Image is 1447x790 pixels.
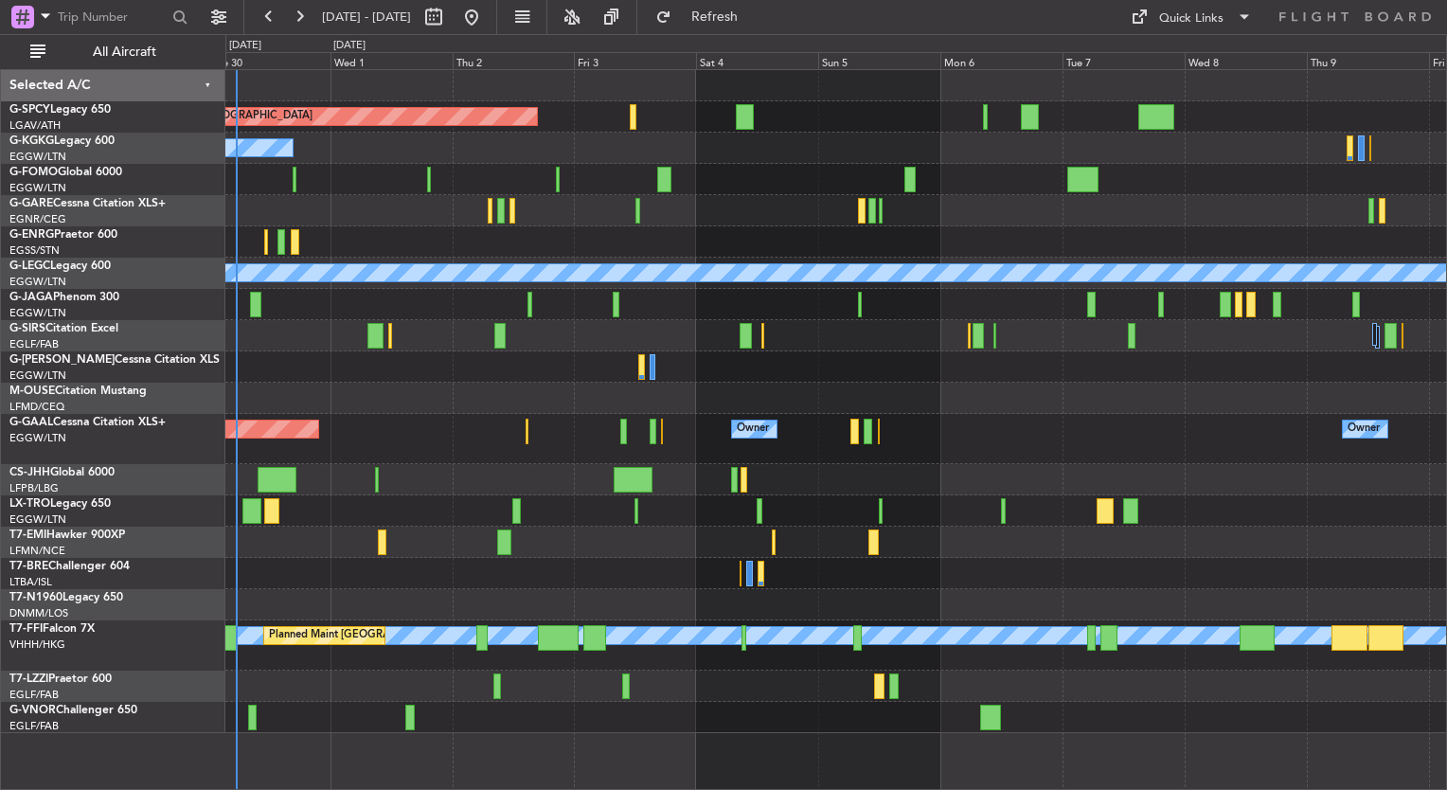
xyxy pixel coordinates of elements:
[1185,52,1307,69] div: Wed 8
[9,623,95,635] a: T7-FFIFalcon 7X
[9,417,166,428] a: G-GAALCessna Citation XLS+
[9,167,58,178] span: G-FOMO
[9,368,66,383] a: EGGW/LTN
[453,52,575,69] div: Thu 2
[9,498,111,510] a: LX-TROLegacy 650
[9,719,59,733] a: EGLF/FAB
[574,52,696,69] div: Fri 3
[9,354,115,366] span: G-[PERSON_NAME]
[1307,52,1429,69] div: Thu 9
[9,306,66,320] a: EGGW/LTN
[9,592,63,603] span: T7-N1960
[9,354,220,366] a: G-[PERSON_NAME]Cessna Citation XLS
[9,431,66,445] a: EGGW/LTN
[9,673,48,685] span: T7-LZZI
[9,400,64,414] a: LFMD/CEQ
[9,229,54,241] span: G-ENRG
[9,104,111,116] a: G-SPCYLegacy 650
[1121,2,1261,32] button: Quick Links
[21,37,205,67] button: All Aircraft
[696,52,818,69] div: Sat 4
[9,637,65,652] a: VHHH/HKG
[9,512,66,527] a: EGGW/LTN
[9,118,61,133] a: LGAV/ATH
[9,705,56,716] span: G-VNOR
[9,292,119,303] a: G-JAGAPhenom 300
[322,9,411,26] span: [DATE] - [DATE]
[58,3,167,31] input: Trip Number
[9,243,60,258] a: EGSS/STN
[9,623,43,635] span: T7-FFI
[9,386,147,397] a: M-OUSECitation Mustang
[333,38,366,54] div: [DATE]
[1348,415,1380,443] div: Owner
[9,212,66,226] a: EGNR/CEG
[737,415,769,443] div: Owner
[9,467,115,478] a: CS-JHHGlobal 6000
[9,150,66,164] a: EGGW/LTN
[208,52,330,69] div: Tue 30
[9,198,53,209] span: G-GARE
[9,705,137,716] a: G-VNORChallenger 650
[9,561,130,572] a: T7-BREChallenger 604
[9,575,52,589] a: LTBA/ISL
[9,530,46,541] span: T7-EMI
[1159,9,1224,28] div: Quick Links
[675,10,755,24] span: Refresh
[49,45,200,59] span: All Aircraft
[9,135,115,147] a: G-KGKGLegacy 600
[9,467,50,478] span: CS-JHH
[9,292,53,303] span: G-JAGA
[9,688,59,702] a: EGLF/FAB
[9,104,50,116] span: G-SPCY
[9,673,112,685] a: T7-LZZIPraetor 600
[269,621,567,650] div: Planned Maint [GEOGRAPHIC_DATA] ([GEOGRAPHIC_DATA])
[9,198,166,209] a: G-GARECessna Citation XLS+
[9,498,50,510] span: LX-TRO
[9,530,125,541] a: T7-EMIHawker 900XP
[9,323,45,334] span: G-SIRS
[9,135,54,147] span: G-KGKG
[9,592,123,603] a: T7-N1960Legacy 650
[9,260,50,272] span: G-LEGC
[9,229,117,241] a: G-ENRGPraetor 600
[9,417,53,428] span: G-GAAL
[1063,52,1185,69] div: Tue 7
[647,2,760,32] button: Refresh
[9,337,59,351] a: EGLF/FAB
[229,38,261,54] div: [DATE]
[9,181,66,195] a: EGGW/LTN
[818,52,940,69] div: Sun 5
[9,167,122,178] a: G-FOMOGlobal 6000
[940,52,1063,69] div: Mon 6
[9,544,65,558] a: LFMN/NCE
[9,481,59,495] a: LFPB/LBG
[9,386,55,397] span: M-OUSE
[330,52,453,69] div: Wed 1
[9,275,66,289] a: EGGW/LTN
[9,561,48,572] span: T7-BRE
[9,260,111,272] a: G-LEGCLegacy 600
[9,323,118,334] a: G-SIRSCitation Excel
[9,606,68,620] a: DNMM/LOS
